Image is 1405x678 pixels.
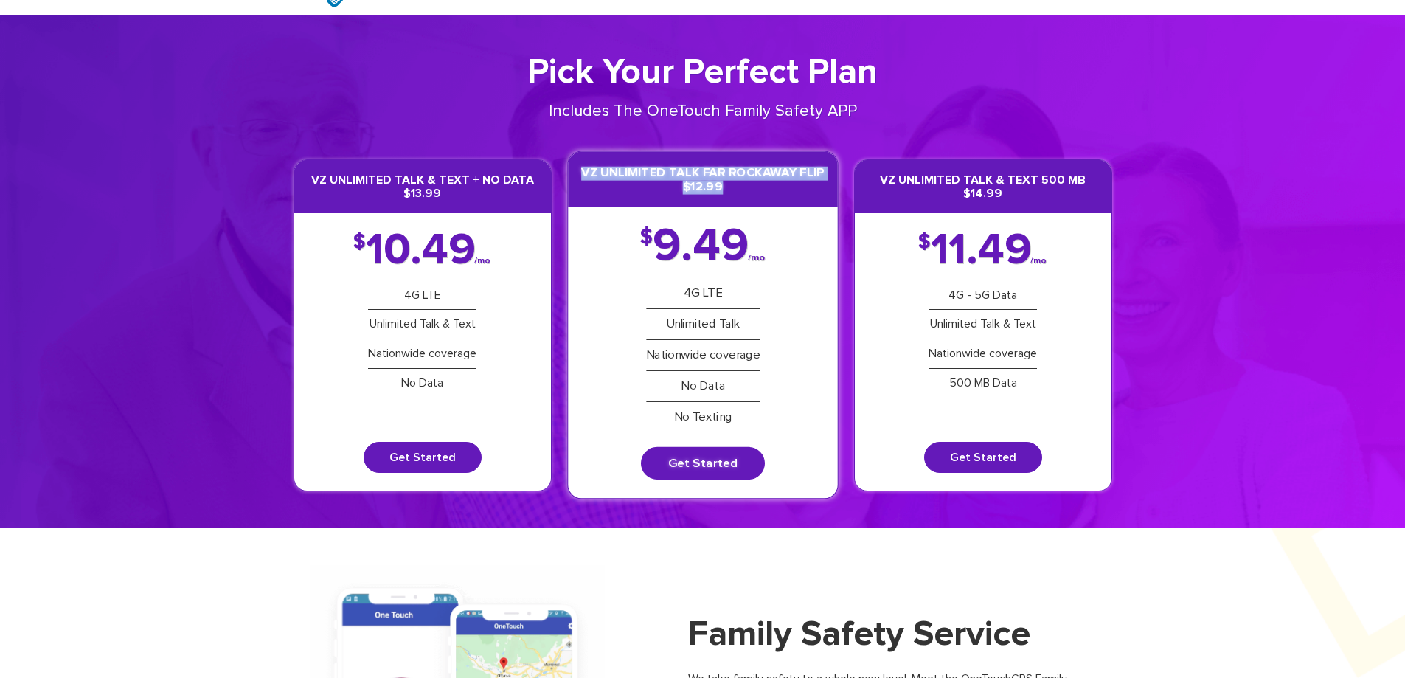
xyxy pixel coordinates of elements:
h2: Family Safety Service [688,614,1068,657]
li: Nationwide coverage [645,340,759,371]
li: 4G LTE [368,281,476,311]
h3: VZ Unlimited Talk Far Rockaway Flip $12.99 [568,152,837,207]
li: Unlimited Talk & Text [929,310,1037,339]
li: 500 MB Data [929,369,1037,398]
li: No Data [645,371,759,402]
span: /mo [474,258,490,264]
li: Nationwide coverage [368,339,476,369]
div: 9.49 [639,230,766,263]
li: No Texting [645,402,759,432]
p: Includes The OneTouch Family Safety APP [498,100,907,123]
li: 4G - 5G Data [929,281,1037,311]
li: Nationwide coverage [929,339,1037,369]
span: $ [918,235,931,250]
span: /mo [747,255,764,262]
a: Get Started [364,442,482,473]
li: No Data [368,369,476,398]
h1: Pick Your Perfect Plan [294,52,1112,94]
span: /mo [1030,258,1047,264]
span: $ [353,235,366,250]
li: Unlimited Talk & Text [368,310,476,339]
li: 4G LTE [645,279,759,310]
a: Get Started [924,442,1042,473]
div: 10.49 [353,235,492,266]
div: 11.49 [918,235,1048,266]
span: $ [639,230,652,246]
a: Get Started [641,448,765,480]
li: Unlimited Talk [645,309,759,340]
h3: VZ Unlimited Talk & Text + No Data $13.99 [294,160,551,212]
h3: VZ Unlimited Talk & Text 500 MB $14.99 [855,160,1111,212]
